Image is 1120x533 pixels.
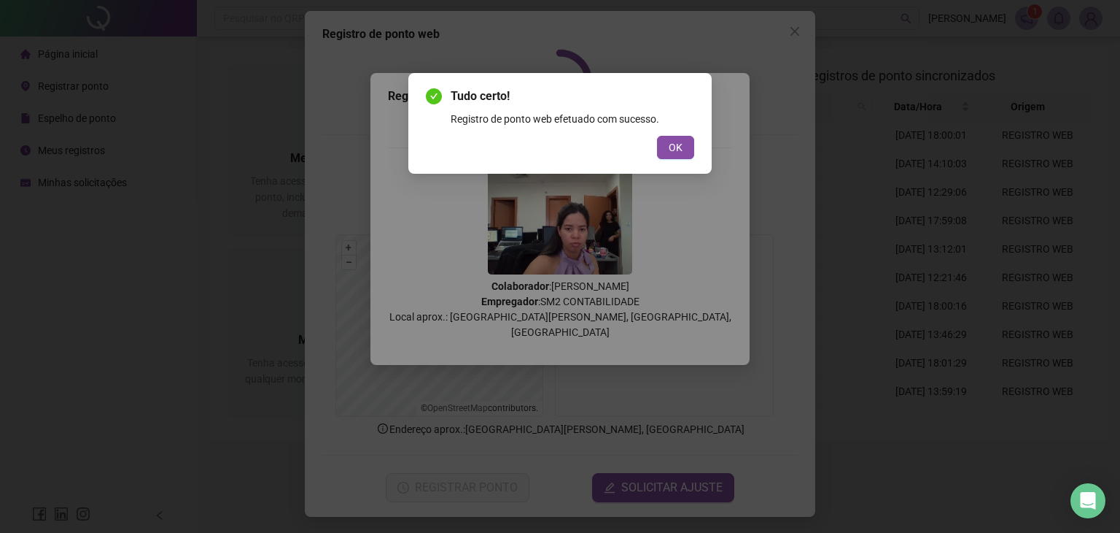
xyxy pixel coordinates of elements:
[657,136,694,159] button: OK
[669,139,682,156] span: OK
[451,88,694,105] span: Tudo certo!
[451,111,694,127] div: Registro de ponto web efetuado com sucesso.
[1070,483,1105,518] div: Open Intercom Messenger
[426,88,442,104] span: check-circle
